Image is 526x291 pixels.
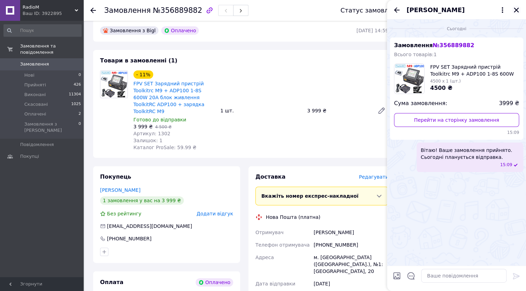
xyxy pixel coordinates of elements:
[312,239,390,251] div: [PHONE_NUMBER]
[24,92,46,98] span: Виконані
[264,214,322,221] div: Нова Пошта (платна)
[20,142,54,148] span: Повідомлення
[24,82,46,88] span: Прийняті
[255,173,286,180] span: Доставка
[217,106,304,115] div: 1 шт.
[261,193,359,199] span: Вкажіть номер експрес-накладної
[499,100,519,108] span: 3999 ₴
[500,162,512,168] span: 15:09 12.08.2025
[100,173,131,180] span: Покупець
[255,242,310,248] span: Телефон отримувача
[393,6,401,14] button: Назад
[406,6,507,15] button: [PERSON_NAME]
[304,106,372,115] div: 3 999 ₴
[100,71,128,98] img: FPV SET Зарядний пристрій Toolkitrc M9 + ADP100 1-8S 600W 20A блок живлення ToolkitRC ADP100 + за...
[106,235,152,242] div: [PHONE_NUMBER]
[312,251,390,277] div: м. [GEOGRAPHIC_DATA] ([GEOGRAPHIC_DATA].), №1: [GEOGRAPHIC_DATA], 20
[356,28,388,33] time: [DATE] 14:59
[394,100,447,108] span: Сума замовлення:
[359,174,388,180] span: Редагувати
[375,104,388,118] a: Редагувати
[444,26,469,32] span: Сьогодні
[24,121,79,134] span: Замовлення з [PERSON_NAME]
[394,42,474,49] span: Замовлення
[196,278,233,286] div: Оплачено
[312,226,390,239] div: [PERSON_NAME]
[394,113,519,127] a: Перейти на сторінку замовлення
[153,6,202,15] span: №356889882
[133,131,170,136] span: Артикул: 1302
[20,43,83,55] span: Замовлення та повідомлення
[133,81,204,114] a: FPV SET Зарядний пристрій Toolkitrc M9 + ADP100 1-8S 600W 20A блок живлення ToolkitRC ADP100 + за...
[430,85,452,91] span: 4500 ₴
[255,281,295,286] span: Дата відправки
[390,25,523,32] div: 12.08.2025
[430,63,519,77] span: FPV SET Зарядний пристрій Toolkitrc M9 + ADP100 1-8S 600W 20A блок живлення ToolkitRC ADP100 + за...
[24,111,46,117] span: Оплачені
[104,6,151,15] span: Замовлення
[71,101,81,108] span: 1025
[421,147,512,161] span: Вітаю! Ваше замовлення прийнято. Сьогодні планується відправка.
[255,255,274,260] span: Адреса
[133,138,163,143] span: Залишок: 1
[161,26,199,35] div: Оплачено
[312,277,390,290] div: [DATE]
[100,187,140,193] a: [PERSON_NAME]
[100,57,178,64] span: Товари в замовленні (1)
[24,101,48,108] span: Скасовані
[100,279,123,285] span: Оплата
[90,7,96,14] div: Повернутися назад
[69,92,81,98] span: 11304
[430,79,461,84] span: 4500 x 1 (шт.)
[155,125,171,129] span: 4 500 ₴
[197,211,233,216] span: Додати відгук
[20,153,39,160] span: Покупці
[394,64,424,94] img: 6532642261_w100_h100_fpv-set-zaryadnij.jpg
[512,6,520,14] button: Закрити
[79,72,81,78] span: 0
[74,82,81,88] span: 426
[24,72,34,78] span: Нові
[394,52,437,57] span: Всього товарів: 1
[107,211,141,216] span: Без рейтингу
[20,61,49,67] span: Замовлення
[133,70,153,79] div: - 11%
[340,7,404,14] div: Статус замовлення
[394,130,519,136] span: 15:09 12.08.2025
[406,6,465,15] span: [PERSON_NAME]
[107,223,192,229] span: [EMAIL_ADDRESS][DOMAIN_NAME]
[100,196,184,205] div: 1 замовлення у вас на 3 999 ₴
[79,111,81,117] span: 2
[79,121,81,134] span: 0
[23,10,83,17] div: Ваш ID: 3922895
[255,230,283,235] span: Отримувач
[3,24,82,37] input: Пошук
[133,124,153,129] span: 3 999 ₴
[100,26,158,35] div: Замовлення з Bigl
[133,145,196,150] span: Каталог ProSale: 59.99 ₴
[133,117,186,122] span: Готово до відправки
[433,42,474,49] span: № 356889882
[406,271,416,280] button: Відкрити шаблони відповідей
[23,4,75,10] span: RadioM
